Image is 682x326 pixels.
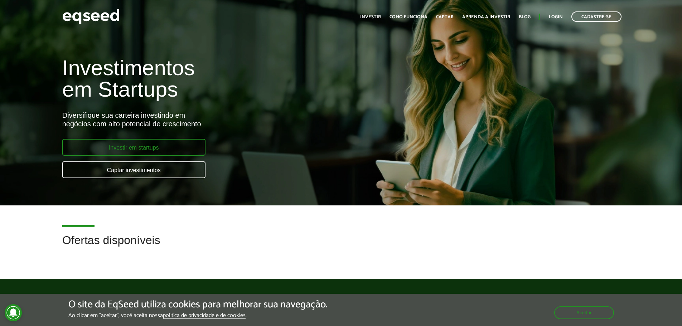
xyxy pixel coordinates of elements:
a: Captar [436,15,454,19]
a: Investir [360,15,381,19]
h5: O site da EqSeed utiliza cookies para melhorar sua navegação. [68,299,328,310]
a: Captar investimentos [62,161,205,178]
h2: Ofertas disponíveis [62,234,620,257]
a: Cadastre-se [571,11,621,22]
p: Ao clicar em "aceitar", você aceita nossa . [68,312,328,319]
div: Diversifique sua carteira investindo em negócios com alto potencial de crescimento [62,111,393,128]
a: Aprenda a investir [462,15,510,19]
h1: Investimentos em Startups [62,57,393,100]
img: EqSeed [62,7,120,26]
a: Blog [519,15,531,19]
button: Aceitar [554,306,614,319]
a: Investir em startups [62,139,205,156]
a: Como funciona [390,15,427,19]
a: Login [549,15,563,19]
a: política de privacidade e de cookies [163,313,246,319]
